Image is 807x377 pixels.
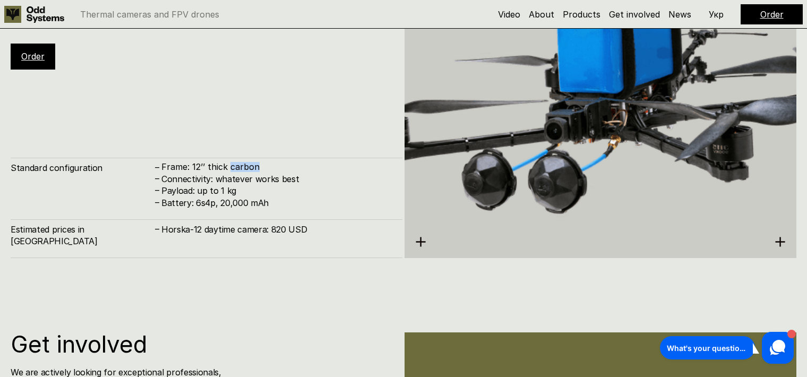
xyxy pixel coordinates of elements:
[21,51,45,62] a: Order
[709,10,724,19] p: Укр
[11,162,154,174] h4: Standard configuration
[155,223,159,235] h4: –
[155,196,159,208] h4: –
[161,224,392,235] h4: Horska-12 daytime camera: 820 USD
[161,162,392,172] p: Frame: 12’’ thick carbon
[563,9,600,20] a: Products
[529,9,554,20] a: About
[609,9,660,20] a: Get involved
[161,185,392,196] h4: Payload: up to 1 kg
[657,329,796,366] iframe: HelpCrunch
[498,9,520,20] a: Video
[668,9,691,20] a: News
[155,161,159,173] h4: –
[80,10,219,19] p: Thermal cameras and FPV drones
[161,197,392,209] h4: Battery: 6s4p, 20,000 mAh
[155,184,159,196] h4: –
[11,332,331,356] h1: Get involved
[760,9,784,20] a: Order
[11,224,154,247] h4: Estimated prices in [GEOGRAPHIC_DATA]
[161,173,392,185] h4: Connectivity: whatever works best
[155,173,159,184] h4: –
